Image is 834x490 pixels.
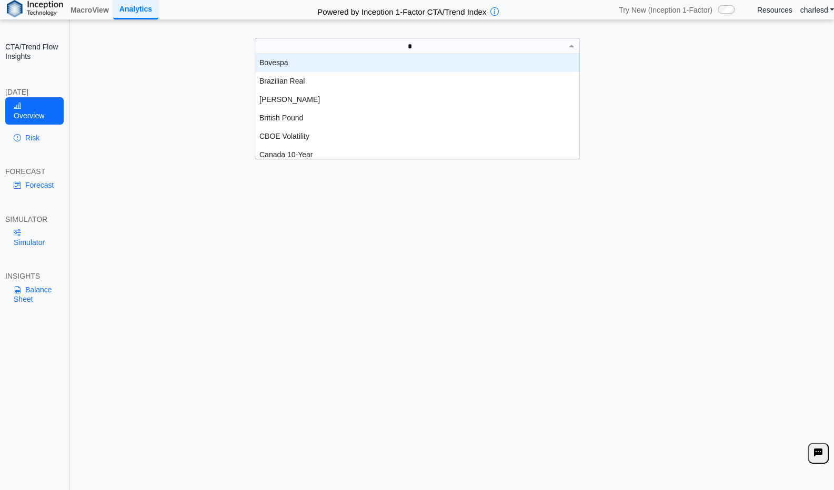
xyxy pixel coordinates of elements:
[757,5,792,15] a: Resources
[255,54,580,159] div: grid
[5,129,64,147] a: Risk
[66,1,113,19] a: MacroView
[255,54,580,72] div: Bovespa
[73,119,831,129] h3: Please Select an Asset to Start
[313,3,490,17] h2: Powered by Inception 1-Factor CTA/Trend Index
[255,72,580,90] div: Brazilian Real
[619,5,712,15] span: Try New (Inception 1-Factor)
[255,146,580,164] div: Canada 10-Year
[5,224,64,251] a: Simulator
[5,281,64,308] a: Balance Sheet
[255,109,580,127] div: British Pound
[5,97,64,125] a: Overview
[74,80,830,87] h5: Positioning data updated at previous day close; Price and Flow estimates updated intraday (15-min...
[255,90,580,109] div: [PERSON_NAME]
[5,271,64,281] div: INSIGHTS
[5,42,64,61] h2: CTA/Trend Flow Insights
[255,127,580,146] div: CBOE Volatility
[5,215,64,224] div: SIMULATOR
[5,87,64,97] div: [DATE]
[5,167,64,176] div: FORECAST
[800,5,834,15] a: charlesd
[5,176,64,194] a: Forecast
